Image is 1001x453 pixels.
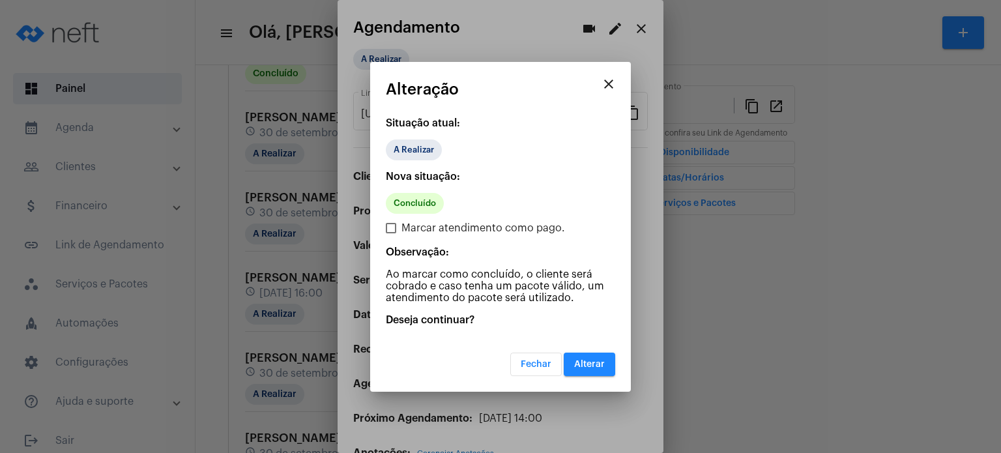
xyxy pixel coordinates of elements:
[510,353,562,376] button: Fechar
[386,171,615,183] p: Nova situação:
[601,76,617,92] mat-icon: close
[386,246,615,258] p: Observação:
[521,360,551,369] span: Fechar
[386,117,615,129] p: Situação atual:
[386,193,444,214] mat-chip: Concluído
[386,81,459,98] span: Alteração
[386,139,442,160] mat-chip: A Realizar
[386,269,615,304] p: Ao marcar como concluído, o cliente será cobrado e caso tenha um pacote válido, um atendimento do...
[574,360,605,369] span: Alterar
[386,314,615,326] p: Deseja continuar?
[401,220,565,236] span: Marcar atendimento como pago.
[564,353,615,376] button: Alterar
